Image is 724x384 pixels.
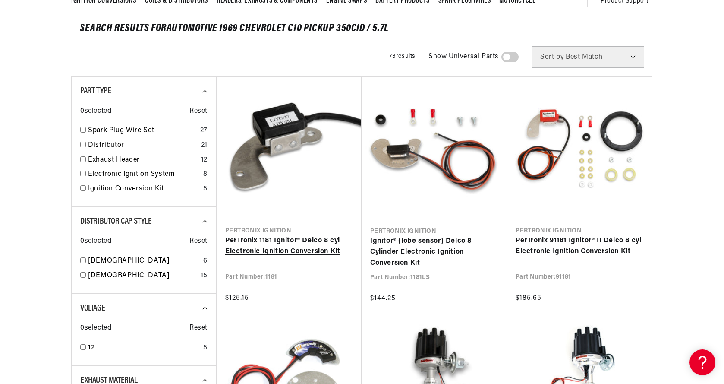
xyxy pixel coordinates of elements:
span: 0 selected [80,236,111,247]
span: Reset [189,323,208,334]
span: Voltage [80,304,105,313]
a: Distributor [88,140,198,151]
span: Sort by [540,54,564,60]
a: Electronic Ignition System [88,169,200,180]
select: Sort by [532,46,644,68]
div: 12 [201,155,208,166]
span: 73 results [389,53,416,60]
a: PerTronix 1181 Ignitor® Delco 8 cyl Electronic Ignition Conversion Kit [225,235,353,257]
span: Part Type [80,87,111,95]
div: 5 [203,343,208,354]
div: 27 [200,125,208,136]
span: 0 selected [80,106,111,117]
span: Reset [189,106,208,117]
a: PerTronix 91181 Ignitor® II Delco 8 cyl Electronic Ignition Conversion Kit [516,235,643,257]
a: 12 [88,343,200,354]
div: 5 [203,184,208,195]
a: [DEMOGRAPHIC_DATA] [88,270,197,282]
a: Ignition Conversion Kit [88,184,200,195]
a: Exhaust Header [88,155,198,166]
span: Reset [189,236,208,247]
div: 6 [203,256,208,267]
div: 15 [201,270,208,282]
span: Show Universal Parts [428,51,499,63]
span: Distributor Cap Style [80,217,152,226]
span: 0 selected [80,323,111,334]
div: SEARCH RESULTS FOR Automotive 1969 Chevrolet C10 Pickup 350cid / 5.7L [80,24,644,33]
div: 8 [203,169,208,180]
a: [DEMOGRAPHIC_DATA] [88,256,200,267]
div: 21 [201,140,208,151]
a: Ignitor® (lobe sensor) Delco 8 Cylinder Electronic Ignition Conversion Kit [370,236,498,269]
a: Spark Plug Wire Set [88,125,197,136]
